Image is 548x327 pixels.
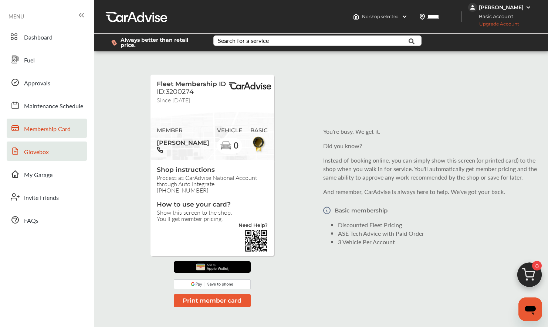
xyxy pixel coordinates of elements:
[157,96,190,102] span: Since [DATE]
[479,4,524,11] div: [PERSON_NAME]
[24,216,38,226] span: FAQs
[157,147,163,153] img: phone-black.37208b07.svg
[532,261,542,270] span: 0
[121,37,202,48] span: Always better than retail price.
[233,141,238,150] span: 0
[419,14,425,20] img: location_vector.a44bc228.svg
[24,33,53,42] span: Dashboard
[323,142,537,150] p: Did you know?
[157,127,209,134] span: MEMBER
[7,27,87,46] a: Dashboard
[335,207,388,214] p: Basic membership
[402,14,407,20] img: header-down-arrow.9dd2ce7d.svg
[24,170,53,180] span: My Garage
[244,229,268,252] img: validBarcode.04db607d403785ac2641.png
[9,13,24,19] span: MENU
[24,147,49,157] span: Glovebox
[24,125,71,134] span: Membership Card
[217,127,242,134] span: VEHICLE
[468,3,477,12] img: jVpblrzwTbfkPYzPPzSLxeg0AAAAASUVORK5CYII=
[24,56,35,65] span: Fuel
[323,127,537,136] p: You're busy. We get it.
[7,210,87,229] a: FAQs
[468,21,519,30] span: Upgrade Account
[469,13,519,20] span: Basic Account
[362,14,399,20] span: No shop selected
[157,174,268,193] span: Process as CarAdvise National Account through Auto Integrate. [PHONE_NUMBER]
[174,296,251,304] a: Print member card
[239,223,268,229] a: Need Help?
[512,259,547,294] img: cart_icon.3d0951e8.svg
[7,96,87,115] a: Maintenance Schedule
[24,193,59,203] span: Invite Friends
[157,80,226,88] span: Fleet Membership ID
[7,142,87,161] a: Glovebox
[157,88,194,96] span: ID:3200274
[7,50,87,69] a: Fuel
[218,38,269,44] div: Search for a service
[323,156,537,181] p: Instead of booking online, you can simply show this screen (or printed card) to the shop when you...
[157,166,268,174] span: Shop instructions
[7,187,87,207] a: Invite Friends
[353,14,359,20] img: header-home-logo.8d720a4f.svg
[250,127,268,134] span: BASIC
[525,4,531,10] img: WGsFRI8htEPBVLJbROoPRyZpYNWhNONpIPPETTm6eUC0GeLEiAAAAAElFTkSuQmCC
[174,279,251,289] img: googlePay.a08318fe.svg
[323,202,331,219] img: Vector.a173687b.svg
[194,261,231,273] img: applePay.d8f5d55d79347fbc3838.png
[7,119,87,138] a: Membership Card
[338,229,537,238] li: ASE Tech Advice with Paid Order
[461,11,462,22] img: header-divider.bc55588e.svg
[338,238,537,246] li: 3 Vehicle Per Account
[111,40,117,46] img: dollor_label_vector.a70140d1.svg
[24,79,50,88] span: Approvals
[157,215,268,222] span: You'll get member pricing.
[518,297,542,321] iframe: Button to launch messaging window
[24,102,83,111] span: Maintenance Schedule
[251,136,267,153] img: BasicBadge.31956f0b.svg
[157,209,268,215] span: Show this screen to the shop.
[338,221,537,229] li: Discounted Fleet Pricing
[7,73,87,92] a: Approvals
[157,136,209,147] span: [PERSON_NAME]
[174,294,251,307] button: Print member card
[323,187,537,196] p: And remember, CarAdvise is always here to help. We've got your back.
[7,164,87,184] a: My Garage
[228,82,272,90] img: BasicPremiumLogo.8d547ee0.svg
[157,201,268,209] span: How to use your card?
[220,140,232,152] img: car-basic.192fe7b4.svg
